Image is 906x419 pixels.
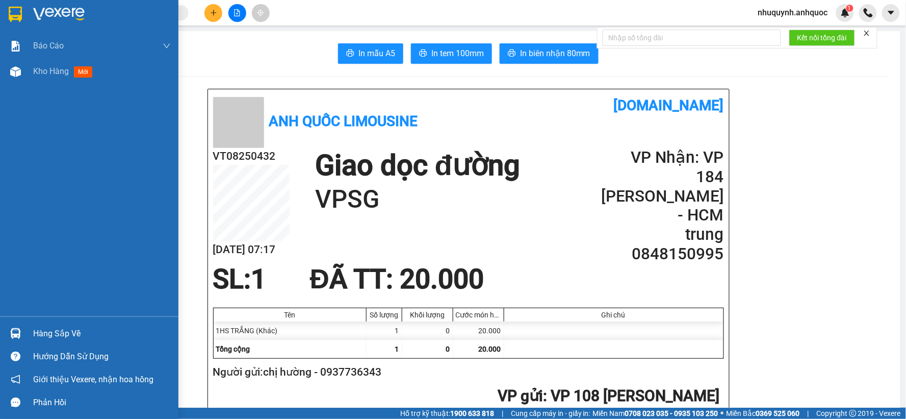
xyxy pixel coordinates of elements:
div: Phản hồi [33,395,171,410]
span: VP gửi [498,387,543,405]
span: Hỗ trợ kỹ thuật: [400,408,494,419]
strong: 1900 633 818 [450,409,494,417]
div: 20.000 [453,322,504,340]
span: Nhận: [97,10,122,20]
div: Ghi chú [507,311,721,319]
span: 1 [395,345,399,353]
b: Anh Quốc Limousine [269,113,418,130]
div: Khối lượng [405,311,450,319]
span: down [163,42,171,50]
div: 0848150995 [97,58,179,72]
img: phone-icon [864,8,873,17]
span: SL: [213,263,251,295]
button: plus [204,4,222,22]
span: Kho hàng [33,66,69,76]
h2: Người gửi: chị hường - 0937736343 [213,364,720,381]
h2: trung [601,225,723,244]
div: VP 108 [PERSON_NAME] [9,9,90,33]
div: 1HS TRẮNG (Khác) [214,322,367,340]
button: Kết nối tổng đài [789,30,855,46]
h2: VP Nhận: VP 184 [PERSON_NAME] - HCM [601,148,723,225]
div: 1 [367,322,402,340]
button: caret-down [882,4,900,22]
img: warehouse-icon [10,328,21,339]
img: solution-icon [10,41,21,52]
span: Cung cấp máy in - giấy in: [511,408,590,419]
img: icon-new-feature [841,8,850,17]
div: Hướng dẫn sử dụng [33,349,171,364]
span: file-add [234,9,241,16]
span: message [11,398,20,407]
span: VPSG [112,72,151,90]
span: aim [257,9,264,16]
div: trung [97,45,179,58]
span: plus [210,9,217,16]
h2: [DATE] 07:17 [213,241,290,258]
span: printer [508,49,516,59]
span: printer [419,49,427,59]
span: Tổng cộng [216,345,250,353]
span: Miền Nam [593,408,718,419]
span: In biên nhận 80mm [520,47,590,60]
span: Kết nối tổng đài [797,32,847,43]
b: [DOMAIN_NAME] [614,97,724,114]
button: printerIn mẫu A5 [338,43,403,64]
div: VP 184 [PERSON_NAME] - HCM [97,9,179,45]
span: | [808,408,809,419]
span: | [502,408,503,419]
h2: VT08250432 [213,148,290,165]
strong: 0708 023 035 - 0935 103 250 [625,409,718,417]
img: logo-vxr [9,7,22,22]
span: In tem 100mm [431,47,484,60]
div: Số lượng [369,311,399,319]
div: Tên [216,311,364,319]
strong: 0369 525 060 [756,409,800,417]
span: nhuquynh.anhquoc [750,6,836,19]
span: copyright [849,410,857,417]
div: 0937736343 [9,45,90,60]
span: Gửi: [9,10,24,20]
h2: : VP 108 [PERSON_NAME] [213,386,720,407]
button: aim [252,4,270,22]
button: printerIn tem 100mm [411,43,492,64]
button: file-add [228,4,246,22]
span: In mẫu A5 [358,47,395,60]
span: ⚪️ [721,411,724,415]
span: Miền Bắc [727,408,800,419]
span: close [863,30,870,37]
div: chị hường [9,33,90,45]
h1: Giao dọc đường [315,148,520,183]
div: Cước món hàng [456,311,501,319]
div: 0 [402,322,453,340]
span: caret-down [887,8,896,17]
button: printerIn biên nhận 80mm [500,43,599,64]
span: printer [346,49,354,59]
span: Báo cáo [33,39,64,52]
img: warehouse-icon [10,66,21,77]
span: Giới thiệu Vexere, nhận hoa hồng [33,373,153,386]
span: mới [74,66,92,78]
span: 1 [251,263,267,295]
span: 0 [446,345,450,353]
span: question-circle [11,352,20,361]
div: Hàng sắp về [33,326,171,341]
h1: VPSG [315,183,520,216]
span: notification [11,375,20,384]
span: 20.000 [479,345,501,353]
span: 1 [848,5,851,12]
sup: 1 [846,5,853,12]
span: ĐÃ TT : 20.000 [310,263,484,295]
h2: 0848150995 [601,244,723,264]
input: Nhập số tổng đài [603,30,781,46]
